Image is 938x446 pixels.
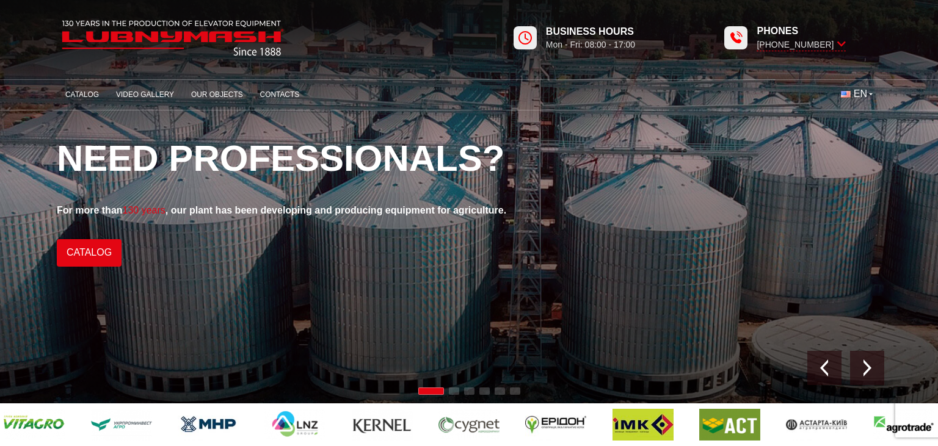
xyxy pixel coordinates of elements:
span: Go to slide 2 [449,387,459,395]
span: 130 years [123,205,165,215]
span: [PHONE_NUMBER] [757,38,845,51]
a: Catalog [57,239,122,267]
a: Video gallery [107,83,183,107]
img: Lubnymash [57,15,289,61]
span: Business hours [546,25,635,38]
img: English [841,91,851,98]
span: Phones [757,24,845,38]
span: Mon - Fri: 08:00 - 17:00 [546,39,635,51]
div: Next slide [850,351,884,385]
a: Contacts [252,83,308,107]
img: Next [859,359,876,376]
a: Our objects [183,83,252,107]
span: Go to slide 5 [495,387,505,395]
span: Go to slide 3 [464,387,474,395]
img: Lubnymash time icon [729,31,743,45]
button: EN [832,83,881,105]
img: Lubnymash time icon [518,31,533,45]
span: Go to slide 1 [418,387,444,395]
img: Prev [816,359,833,376]
span: EN [854,87,867,101]
span: Go to slide 6 [510,387,520,395]
span: Go to slide 4 [479,387,490,395]
strong: For more than , our plant has been developing and producing equipment for agriculture. [57,205,506,215]
a: Catalog [57,83,107,107]
div: Previous slide [807,351,842,385]
span: Need professionals? [57,138,504,179]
